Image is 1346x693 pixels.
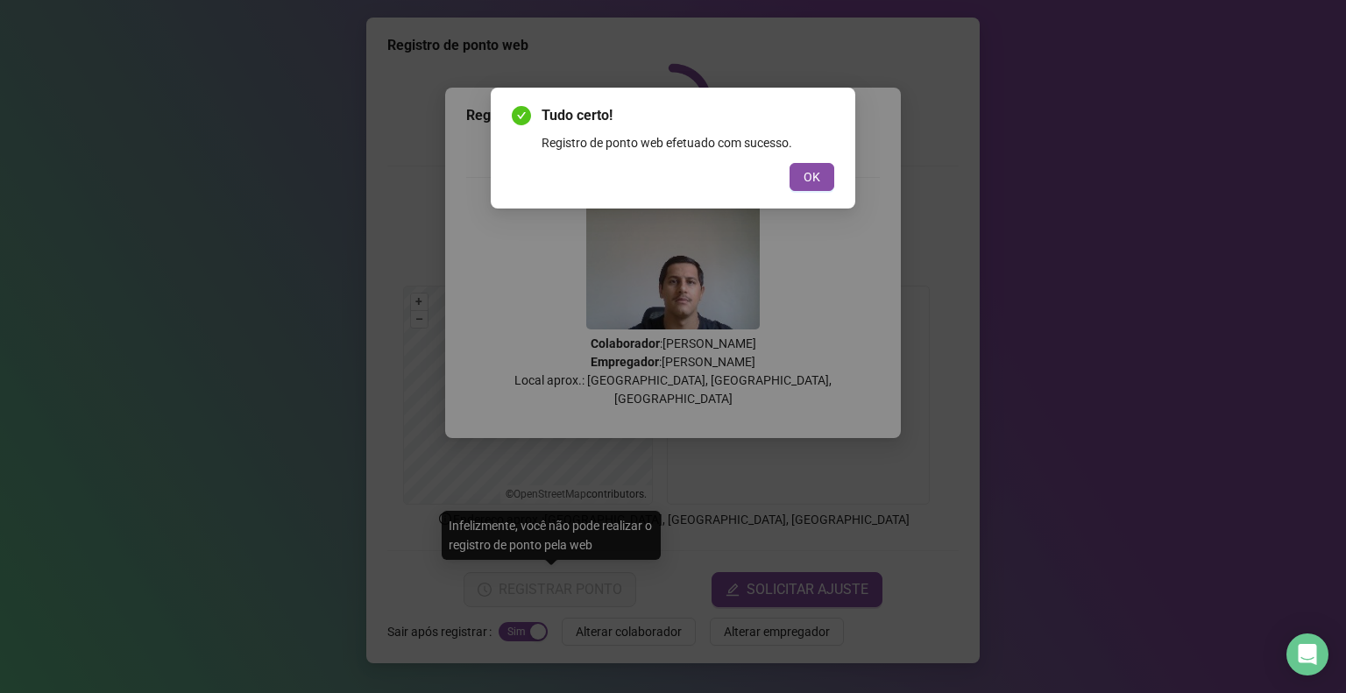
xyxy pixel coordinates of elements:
span: Tudo certo! [542,105,834,126]
button: OK [790,163,834,191]
span: check-circle [512,106,531,125]
div: Registro de ponto web efetuado com sucesso. [542,133,834,152]
div: Open Intercom Messenger [1286,633,1328,675]
span: OK [804,167,820,187]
